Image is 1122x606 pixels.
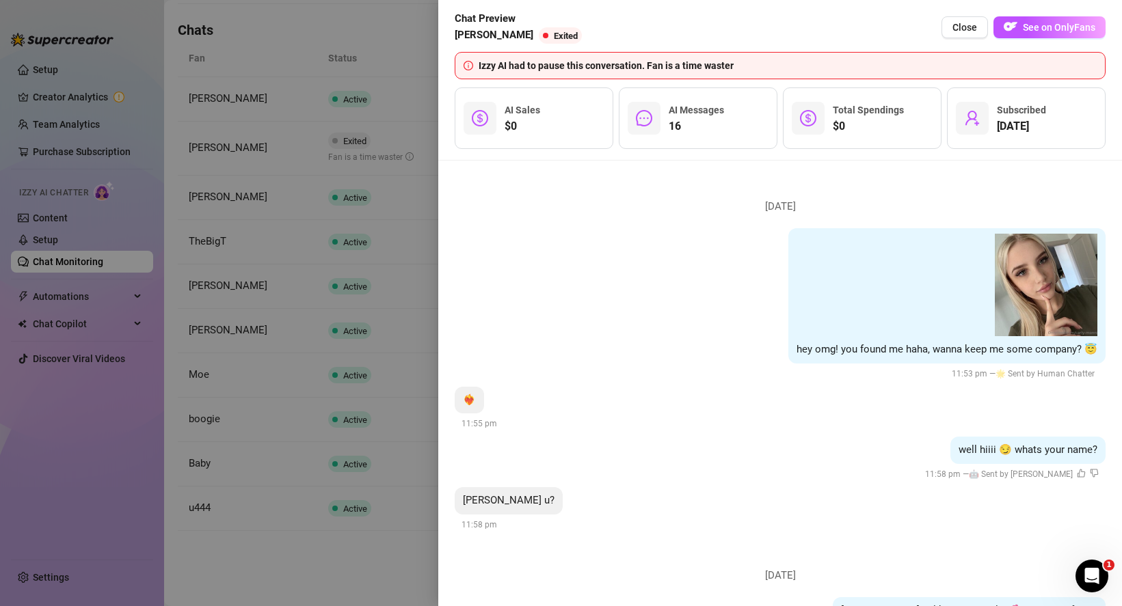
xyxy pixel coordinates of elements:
div: Super Mass [20,303,254,328]
span: well hiiii 😏 whats your name? [959,443,1097,456]
span: AI Messages [669,105,724,115]
div: Close [235,22,260,46]
div: Message Online Fans automation [20,328,254,353]
span: $0 [833,118,904,135]
span: dollar [472,110,488,126]
span: 11:58 pm [462,520,497,529]
span: [DATE] [755,199,806,215]
div: Fans Copilot (CRM) [28,384,229,398]
div: Profile image for Nir [186,22,213,49]
span: $0 [505,118,540,135]
span: [PERSON_NAME] [455,27,533,44]
span: dollar [800,110,816,126]
span: Chat Preview [455,11,587,27]
img: logo [27,29,107,45]
span: like [1077,469,1086,478]
div: Instructions to set up Izzy AI [28,359,229,373]
p: How can we help? [27,120,246,143]
div: Message Online Fans automation [28,333,229,348]
div: Send us a message [28,172,228,187]
p: Hi Prestige 👋 [27,97,246,120]
span: Home [30,460,61,470]
div: Send us a messageWe typically reply in a few hours [14,161,260,212]
span: Messages [113,460,161,470]
span: 🌟 Sent by Human Chatter [996,369,1095,378]
span: Help [217,460,239,470]
span: user-add [964,110,980,126]
img: Profile image for Giselle [160,22,187,49]
span: 11:55 pm [462,419,497,428]
span: Subscribed [997,105,1046,115]
button: OFSee on OnlyFans [993,16,1106,38]
span: dislike [1090,469,1099,478]
span: [PERSON_NAME] u? [463,494,555,506]
img: media [995,234,1097,336]
span: AI Sales [505,105,540,115]
img: OF [1004,20,1017,33]
span: Exited [554,31,578,41]
span: 11:58 pm — [925,469,1099,479]
span: 1 [1104,560,1114,570]
span: [DATE] [997,118,1046,135]
a: OFSee on OnlyFans [993,16,1106,39]
span: info-circle [464,61,473,70]
span: hey omg! you found me haha, wanna keep me some company? 😇 [797,343,1097,355]
div: Fans Copilot (CRM) [20,378,254,404]
img: Profile image for Ella [134,22,161,49]
div: Instructions to set up Izzy AI [20,353,254,378]
div: Super Mass [28,308,229,322]
button: Close [941,16,988,38]
button: Messages [91,426,182,481]
a: 📢 Join Our Telegram Channel [20,225,254,251]
span: 11:53 pm — [952,369,1099,378]
span: Search for help [28,277,111,291]
span: See on OnlyFans [1023,22,1095,33]
span: message [636,110,652,126]
div: 📢 Join Our Telegram Channel [28,231,229,245]
span: Close [952,22,977,33]
span: 16 [669,118,724,135]
div: Izzy AI had to pause this conversation. Fan is a time waster [479,58,1097,73]
span: Total Spendings [833,105,904,115]
span: [DATE] [755,568,806,584]
button: Search for help [20,270,254,297]
iframe: Intercom live chat [1076,560,1108,592]
span: ❤️‍🔥 [463,394,476,406]
button: Help [183,426,273,481]
div: We typically reply in a few hours [28,187,228,201]
span: 🤖 Sent by [PERSON_NAME] [969,469,1073,479]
